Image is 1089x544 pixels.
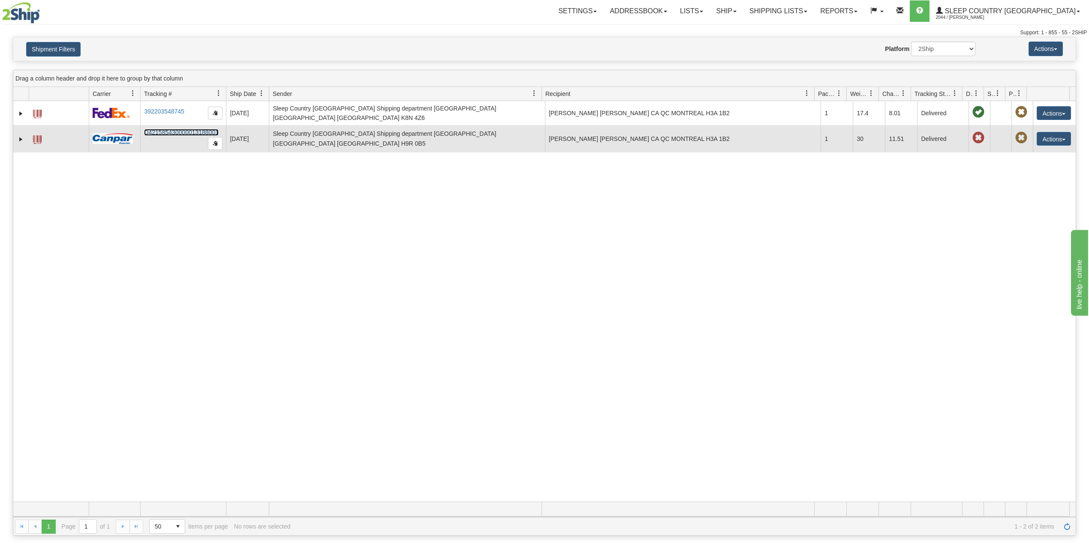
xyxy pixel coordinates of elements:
td: [PERSON_NAME] [PERSON_NAME] CA QC MONTREAL H3A 1B2 [545,125,821,152]
a: Sender filter column settings [527,86,541,101]
span: Weight [850,90,868,98]
span: Tracking Status [915,90,952,98]
a: Tracking # filter column settings [211,86,226,101]
td: [DATE] [226,125,269,152]
a: Addressbook [603,0,674,22]
a: Ship [710,0,743,22]
button: Copy to clipboard [208,137,223,150]
span: Sleep Country [GEOGRAPHIC_DATA] [943,7,1076,15]
span: Pickup Status [1009,90,1016,98]
span: Page sizes drop down [149,519,185,534]
button: Actions [1037,106,1071,120]
span: Page of 1 [62,519,110,534]
span: select [171,520,185,533]
span: Packages [818,90,836,98]
img: 2 - FedEx Express® [93,108,130,118]
span: Late [972,132,984,144]
span: items per page [149,519,228,534]
span: Recipient [545,90,570,98]
a: Tracking Status filter column settings [948,86,962,101]
img: logo2044.jpg [2,2,40,24]
a: Shipment Issues filter column settings [990,86,1005,101]
a: Pickup Status filter column settings [1012,86,1026,101]
a: Label [33,132,42,145]
a: Lists [674,0,710,22]
span: 1 - 2 of 2 items [296,523,1054,530]
td: 1 [821,101,853,125]
label: Platform [885,45,909,53]
td: [DATE] [226,101,269,125]
span: Ship Date [230,90,256,98]
a: Weight filter column settings [864,86,878,101]
button: Actions [1037,132,1071,146]
a: Expand [17,109,25,118]
td: 11.51 [885,125,917,152]
div: No rows are selected [234,523,291,530]
td: [PERSON_NAME] [PERSON_NAME] CA QC MONTREAL H3A 1B2 [545,101,821,125]
span: 50 [155,522,166,531]
a: Refresh [1060,520,1074,533]
input: Page 1 [79,520,96,533]
a: Charge filter column settings [896,86,911,101]
td: 30 [853,125,885,152]
a: D421585430000013188001 [144,129,219,136]
a: Settings [552,0,603,22]
span: Tracking # [144,90,172,98]
a: Recipient filter column settings [800,86,814,101]
span: On time [972,106,984,118]
a: Delivery Status filter column settings [969,86,984,101]
span: Carrier [93,90,111,98]
span: Charge [882,90,900,98]
span: Delivery Status [966,90,973,98]
a: Carrier filter column settings [126,86,140,101]
a: Expand [17,135,25,143]
a: Sleep Country [GEOGRAPHIC_DATA] 2044 / [PERSON_NAME] [930,0,1086,22]
img: 14 - Canpar [93,133,133,144]
button: Copy to clipboard [208,107,223,120]
a: Shipping lists [743,0,814,22]
td: Sleep Country [GEOGRAPHIC_DATA] Shipping department [GEOGRAPHIC_DATA] [GEOGRAPHIC_DATA] [GEOGRAPH... [269,125,545,152]
div: live help - online [6,5,79,15]
button: Actions [1029,42,1063,56]
a: 392203548745 [144,108,184,115]
a: Ship Date filter column settings [254,86,269,101]
span: Sender [273,90,292,98]
td: 17.4 [853,101,885,125]
td: 8.01 [885,101,917,125]
button: Shipment Filters [26,42,81,57]
span: 2044 / [PERSON_NAME] [936,13,1000,22]
td: Delivered [917,125,969,152]
td: Delivered [917,101,969,125]
span: Pickup Not Assigned [1015,106,1027,118]
div: grid grouping header [13,70,1076,87]
span: Page 1 [42,520,55,533]
a: Packages filter column settings [832,86,846,101]
span: Pickup Not Assigned [1015,132,1027,144]
a: Label [33,106,42,120]
a: Reports [814,0,864,22]
iframe: chat widget [1069,228,1088,316]
span: Shipment Issues [987,90,995,98]
div: Support: 1 - 855 - 55 - 2SHIP [2,29,1087,36]
td: Sleep Country [GEOGRAPHIC_DATA] Shipping department [GEOGRAPHIC_DATA] [GEOGRAPHIC_DATA] [GEOGRAPH... [269,101,545,125]
td: 1 [821,125,853,152]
